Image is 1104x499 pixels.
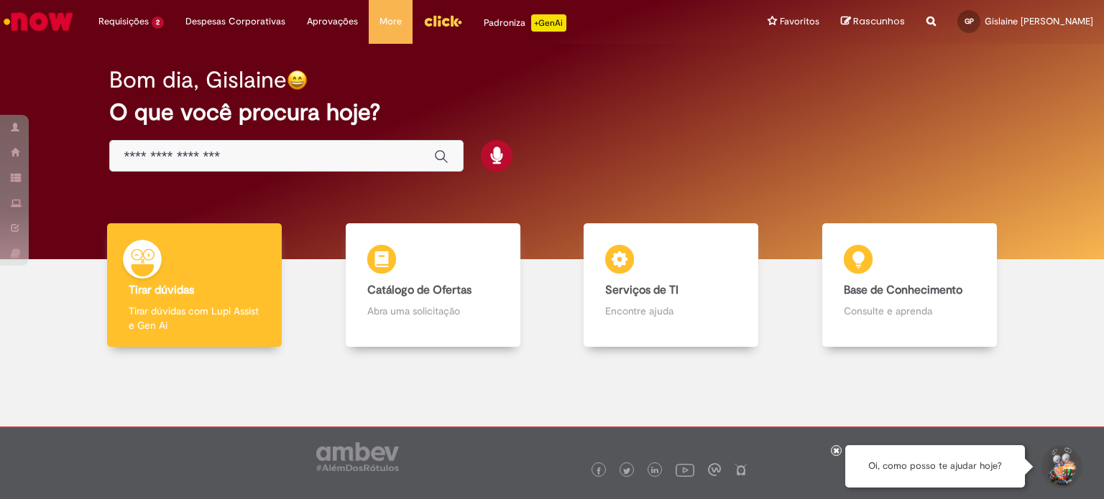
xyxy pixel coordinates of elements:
[605,304,737,318] p: Encontre ajuda
[965,17,974,26] span: GP
[708,463,721,476] img: logo_footer_workplace.png
[307,14,358,29] span: Aprovações
[845,445,1025,488] div: Oi, como posso te ajudar hoje?
[484,14,566,32] div: Padroniza
[841,15,905,29] a: Rascunhos
[129,304,260,332] p: Tirar dúvidas com Lupi Assist e Gen Ai
[780,14,819,29] span: Favoritos
[367,283,471,297] b: Catálogo de Ofertas
[623,467,630,475] img: logo_footer_twitter.png
[287,70,308,90] img: happy-face.png
[367,304,499,318] p: Abra uma solicitação
[316,442,399,471] img: logo_footer_ambev_rotulo_gray.png
[844,304,975,318] p: Consulte e aprenda
[129,283,194,297] b: Tirar dúvidas
[985,15,1093,27] span: Gislaine [PERSON_NAME]
[379,14,402,29] span: More
[314,223,553,348] a: Catálogo de Ofertas Abra uma solicitação
[1,7,75,36] img: ServiceNow
[552,223,791,348] a: Serviços de TI Encontre ajuda
[152,17,164,29] span: 2
[98,14,149,29] span: Requisições
[75,223,314,348] a: Tirar dúvidas Tirar dúvidas com Lupi Assist e Gen Ai
[185,14,285,29] span: Despesas Corporativas
[853,14,905,28] span: Rascunhos
[423,10,462,32] img: click_logo_yellow_360x200.png
[531,14,566,32] p: +GenAi
[791,223,1029,348] a: Base de Conhecimento Consulte e aprenda
[109,100,995,125] h2: O que você procura hoje?
[676,460,694,479] img: logo_footer_youtube.png
[844,283,962,297] b: Base de Conhecimento
[651,467,658,475] img: logo_footer_linkedin.png
[109,67,287,93] h2: Bom dia, Gislaine
[595,467,602,475] img: logo_footer_facebook.png
[605,283,678,297] b: Serviços de TI
[735,463,747,476] img: logo_footer_naosei.png
[1039,445,1082,488] button: Iniciar Conversa de Suporte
